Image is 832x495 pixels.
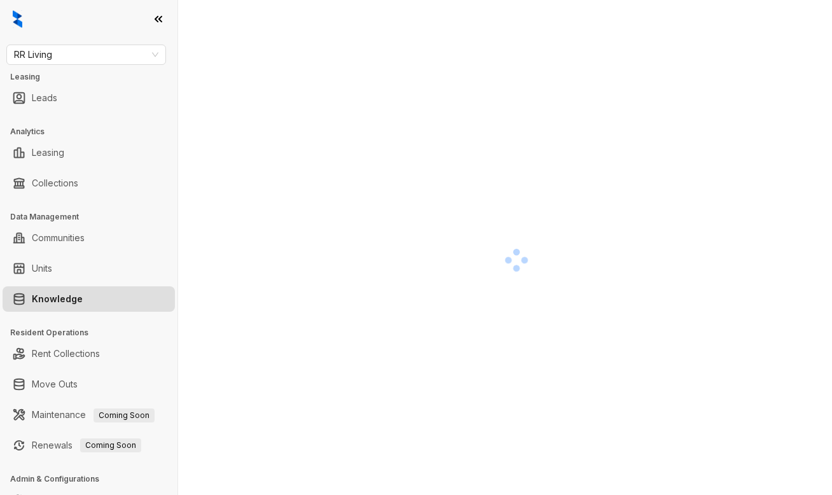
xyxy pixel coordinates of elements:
li: Leasing [3,140,175,165]
a: Knowledge [32,286,83,312]
li: Knowledge [3,286,175,312]
li: Move Outs [3,372,175,397]
img: logo [13,10,22,28]
span: Coming Soon [80,438,141,452]
h3: Leasing [10,71,177,83]
h3: Admin & Configurations [10,473,177,485]
a: Rent Collections [32,341,100,366]
li: Units [3,256,175,281]
li: Leads [3,85,175,111]
span: RR Living [14,45,158,64]
li: Collections [3,171,175,196]
span: Coming Soon [94,408,155,422]
h3: Analytics [10,126,177,137]
a: Collections [32,171,78,196]
h3: Resident Operations [10,327,177,338]
a: Leads [32,85,57,111]
a: Move Outs [32,372,78,397]
a: RenewalsComing Soon [32,433,141,458]
a: Communities [32,225,85,251]
a: Leasing [32,140,64,165]
li: Renewals [3,433,175,458]
li: Rent Collections [3,341,175,366]
li: Maintenance [3,402,175,428]
a: Units [32,256,52,281]
li: Communities [3,225,175,251]
h3: Data Management [10,211,177,223]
